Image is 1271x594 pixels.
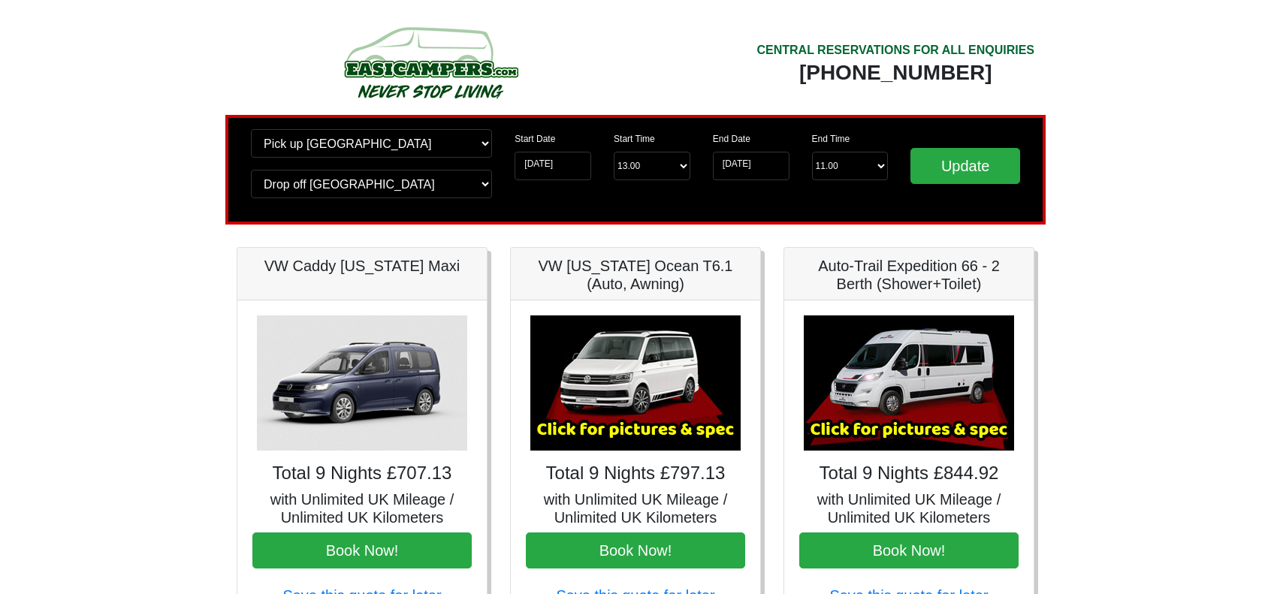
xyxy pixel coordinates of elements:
label: End Time [812,132,850,146]
h4: Total 9 Nights £844.92 [799,463,1019,484]
input: Start Date [515,152,591,180]
img: Auto-Trail Expedition 66 - 2 Berth (Shower+Toilet) [804,315,1014,451]
h5: Auto-Trail Expedition 66 - 2 Berth (Shower+Toilet) [799,257,1019,293]
input: Update [910,148,1020,184]
label: Start Time [614,132,655,146]
h5: with Unlimited UK Mileage / Unlimited UK Kilometers [526,490,745,526]
h5: VW Caddy [US_STATE] Maxi [252,257,472,275]
div: CENTRAL RESERVATIONS FOR ALL ENQUIRIES [756,41,1034,59]
h5: VW [US_STATE] Ocean T6.1 (Auto, Awning) [526,257,745,293]
button: Book Now! [252,532,472,568]
img: VW California Ocean T6.1 (Auto, Awning) [530,315,741,451]
h4: Total 9 Nights £707.13 [252,463,472,484]
input: Return Date [713,152,789,180]
button: Book Now! [799,532,1019,568]
h5: with Unlimited UK Mileage / Unlimited UK Kilometers [252,490,472,526]
img: VW Caddy California Maxi [257,315,467,451]
button: Book Now! [526,532,745,568]
h4: Total 9 Nights £797.13 [526,463,745,484]
img: campers-checkout-logo.png [288,21,573,104]
h5: with Unlimited UK Mileage / Unlimited UK Kilometers [799,490,1019,526]
div: [PHONE_NUMBER] [756,59,1034,86]
label: End Date [713,132,750,146]
label: Start Date [515,132,555,146]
